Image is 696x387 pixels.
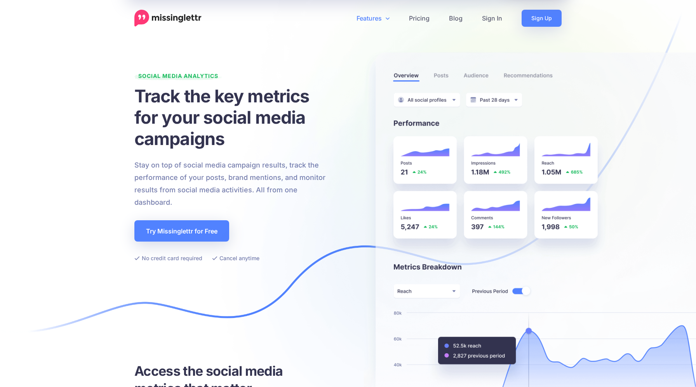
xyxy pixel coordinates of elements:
h1: Track the key metrics for your social media campaigns [134,85,334,149]
a: Sign Up [522,10,562,27]
span: Social Media Analytics [134,73,222,83]
a: Home [134,10,202,27]
a: Sign In [472,10,512,27]
a: Pricing [399,10,439,27]
li: No credit card required [134,253,202,263]
a: Try Missinglettr for Free [134,220,229,242]
a: Blog [439,10,472,27]
a: Features [347,10,399,27]
p: Stay on top of social media campaign results, track the performance of your posts, brand mentions... [134,159,334,209]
